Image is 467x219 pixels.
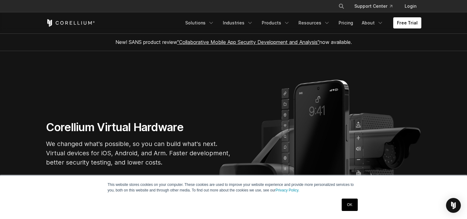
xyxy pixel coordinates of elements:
a: Corellium Home [46,19,95,27]
a: "Collaborative Mobile App Security Development and Analysis" [177,39,319,45]
div: Navigation Menu [331,1,421,12]
a: Products [258,17,294,28]
p: This website stores cookies on your computer. These cookies are used to improve your website expe... [108,182,360,193]
a: Support Center [349,1,397,12]
a: Privacy Policy. [276,188,299,192]
h1: Corellium Virtual Hardware [46,120,231,134]
span: New! SANS product review now available. [115,39,352,45]
a: Resources [295,17,334,28]
div: Navigation Menu [181,17,421,28]
a: About [358,17,387,28]
a: Industries [219,17,257,28]
a: OK [342,199,357,211]
a: Solutions [181,17,218,28]
a: Pricing [335,17,357,28]
a: Free Trial [393,17,421,28]
div: Open Intercom Messenger [446,198,461,213]
button: Search [336,1,347,12]
p: We changed what's possible, so you can build what's next. Virtual devices for iOS, Android, and A... [46,139,231,167]
a: Login [400,1,421,12]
